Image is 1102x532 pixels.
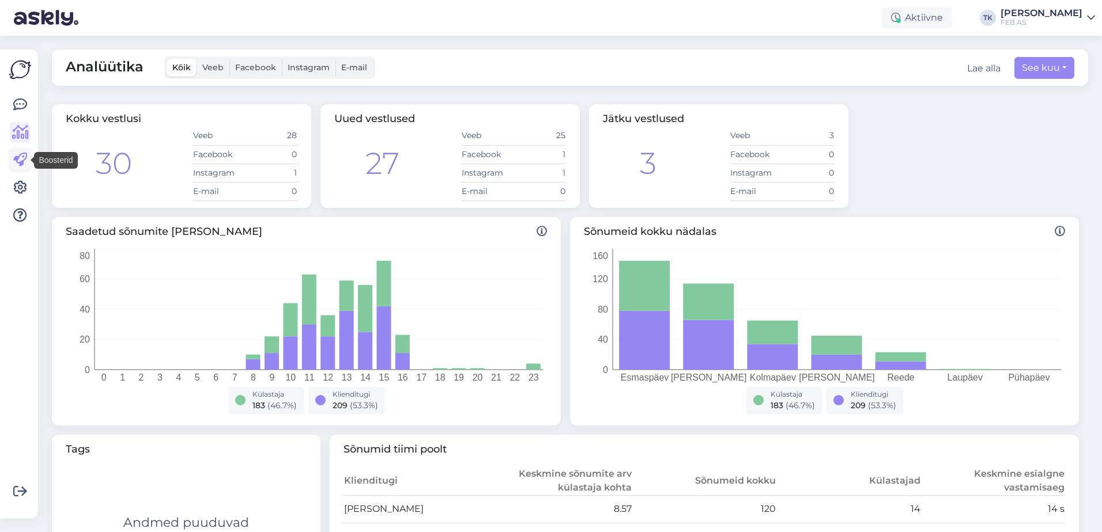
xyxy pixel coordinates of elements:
[510,373,520,382] tspan: 22
[603,364,608,374] tspan: 0
[514,127,566,145] td: 25
[435,373,446,382] tspan: 18
[66,442,307,457] span: Tags
[882,7,952,28] div: Aktiivne
[285,373,296,382] tspan: 10
[888,373,915,382] tspan: Reede
[344,495,488,523] td: [PERSON_NAME]
[333,400,348,411] span: 209
[172,62,191,73] span: Kõik
[461,145,514,164] td: Facebook
[1008,373,1050,382] tspan: Pühapäev
[592,274,608,284] tspan: 120
[603,112,684,125] span: Jätku vestlused
[202,62,224,73] span: Veeb
[365,141,399,186] div: 27
[344,442,1066,457] span: Sõnumid tiimi poolt
[776,466,921,496] th: Külastajad
[416,373,427,382] tspan: 17
[80,304,90,314] tspan: 40
[786,400,815,411] span: ( 46.7 %)
[598,335,608,344] tspan: 40
[350,400,378,411] span: ( 53.3 %)
[245,145,297,164] td: 0
[235,62,276,73] span: Facebook
[1001,9,1082,18] div: [PERSON_NAME]
[267,400,297,411] span: ( 46.7 %)
[360,373,371,382] tspan: 14
[333,389,378,400] div: Klienditugi
[730,164,782,182] td: Instagram
[193,182,245,200] td: E-mail
[473,373,483,382] tspan: 20
[342,373,352,382] tspan: 13
[34,152,77,169] div: Boosterid
[252,389,297,400] div: Külastaja
[398,373,408,382] tspan: 16
[334,112,415,125] span: Uued vestlused
[9,59,31,81] img: Askly Logo
[304,373,315,382] tspan: 11
[80,250,90,260] tspan: 80
[251,373,256,382] tspan: 8
[454,373,464,382] tspan: 19
[139,373,144,382] tspan: 2
[120,373,125,382] tspan: 1
[157,373,163,382] tspan: 3
[66,112,141,125] span: Kokku vestlusi
[598,304,608,314] tspan: 80
[195,373,200,382] tspan: 5
[782,164,835,182] td: 0
[782,127,835,145] td: 3
[529,373,539,382] tspan: 23
[621,373,669,382] tspan: Esmaspäev
[491,373,501,382] tspan: 21
[730,182,782,200] td: E-mail
[514,145,566,164] td: 1
[640,141,656,186] div: 3
[980,10,996,26] div: TK
[80,274,90,284] tspan: 60
[488,495,632,523] td: 8.57
[85,364,90,374] tspan: 0
[1001,9,1095,27] a: [PERSON_NAME]FEB AS
[921,495,1066,523] td: 14 s
[193,127,245,145] td: Veeb
[80,335,90,344] tspan: 20
[245,127,297,145] td: 28
[379,373,390,382] tspan: 15
[851,389,896,400] div: Klienditugi
[584,224,1065,240] span: Sõnumeid kokku nädalas
[232,373,237,382] tspan: 7
[514,182,566,200] td: 0
[730,145,782,164] td: Facebook
[66,224,547,240] span: Saadetud sõnumite [PERSON_NAME]
[344,466,488,496] th: Klienditugi
[771,389,815,400] div: Külastaja
[967,62,1001,75] button: Lae alla
[341,62,367,73] span: E-mail
[193,164,245,182] td: Instagram
[176,373,181,382] tspan: 4
[799,373,875,383] tspan: [PERSON_NAME]
[1001,18,1082,27] div: FEB AS
[750,373,796,382] tspan: Kolmapäev
[461,164,514,182] td: Instagram
[921,466,1066,496] th: Keskmine esialgne vastamisaeg
[270,373,275,382] tspan: 9
[632,466,777,496] th: Sõnumeid kokku
[288,62,330,73] span: Instagram
[782,145,835,164] td: 0
[771,400,783,411] span: 183
[245,164,297,182] td: 1
[868,400,896,411] span: ( 53.3 %)
[632,495,777,523] td: 120
[323,373,333,382] tspan: 12
[730,127,782,145] td: Veeb
[123,513,249,532] div: Andmed puuduvad
[101,373,107,382] tspan: 0
[213,373,218,382] tspan: 6
[96,141,132,186] div: 30
[461,127,514,145] td: Veeb
[488,466,632,496] th: Keskmine sõnumite arv külastaja kohta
